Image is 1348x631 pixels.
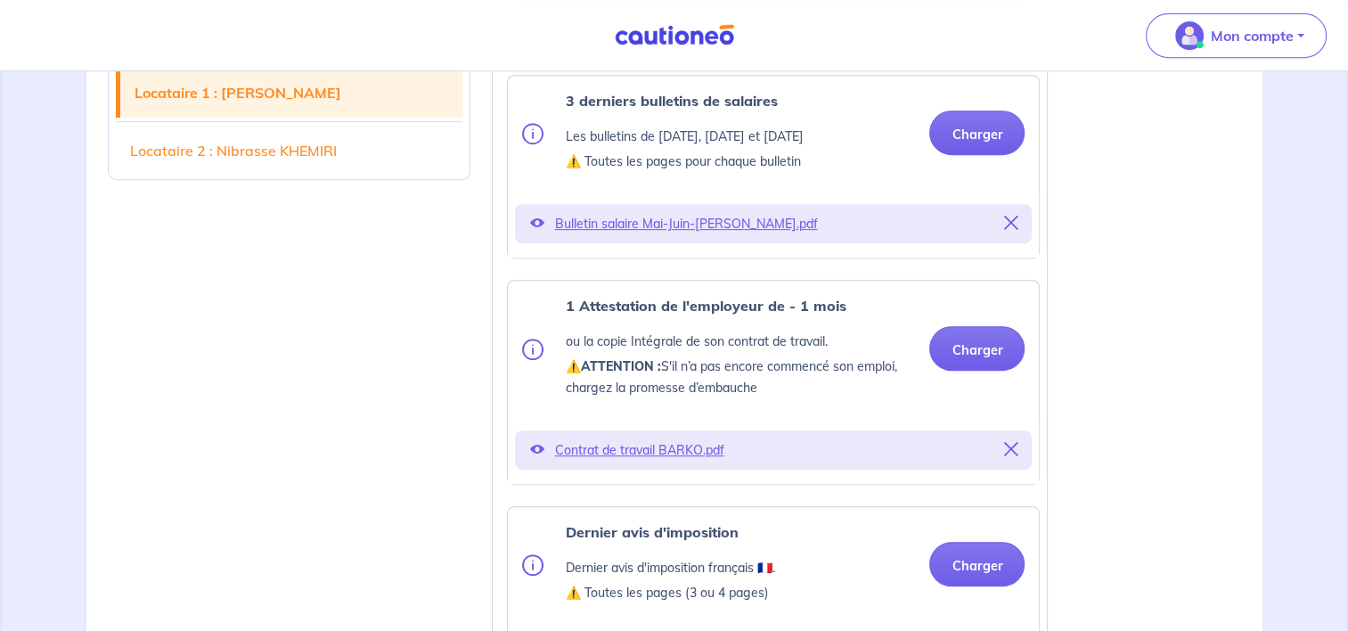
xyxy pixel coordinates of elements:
[1146,13,1327,58] button: illu_account_valid_menu.svgMon compte
[565,557,774,578] p: Dernier avis d'imposition français 🇫🇷.
[529,211,543,236] button: Voir
[529,438,543,463] button: Voir
[929,111,1025,155] button: Charger
[565,151,803,172] p: ⚠️ Toutes les pages pour chaque bulletin
[565,582,774,603] p: ⚠️ Toutes les pages (3 ou 4 pages)
[565,92,777,110] strong: 3 derniers bulletins de salaires
[1003,438,1017,463] button: Supprimer
[120,68,463,118] a: Locataire 1 : [PERSON_NAME]
[507,75,1040,258] div: categoryName: pay-slip, userCategory: cdi-without-trial
[522,123,543,144] img: info.svg
[608,24,741,46] img: Cautioneo
[929,542,1025,586] button: Charger
[580,358,660,374] strong: ATTENTION :
[565,297,846,315] strong: 1 Attestation de l'employeur de - 1 mois
[522,339,543,360] img: info.svg
[565,356,915,398] p: ⚠️ S'il n’a pas encore commencé son emploi, chargez la promesse d’embauche
[116,126,463,176] a: Locataire 2 : Nibrasse KHEMIRI
[554,211,993,236] p: Bulletin salaire Mai-Juin-[PERSON_NAME].pdf
[507,280,1040,485] div: categoryName: employment-contract, userCategory: cdi-without-trial
[565,523,738,541] strong: Dernier avis d'imposition
[1211,25,1294,46] p: Mon compte
[1175,21,1204,50] img: illu_account_valid_menu.svg
[554,438,993,463] p: Contrat de travail BARKO.pdf
[929,326,1025,371] button: Charger
[522,554,543,576] img: info.svg
[1003,211,1017,236] button: Supprimer
[565,331,915,352] p: ou la copie Intégrale de son contrat de travail.
[565,126,803,147] p: Les bulletins de [DATE], [DATE] et [DATE]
